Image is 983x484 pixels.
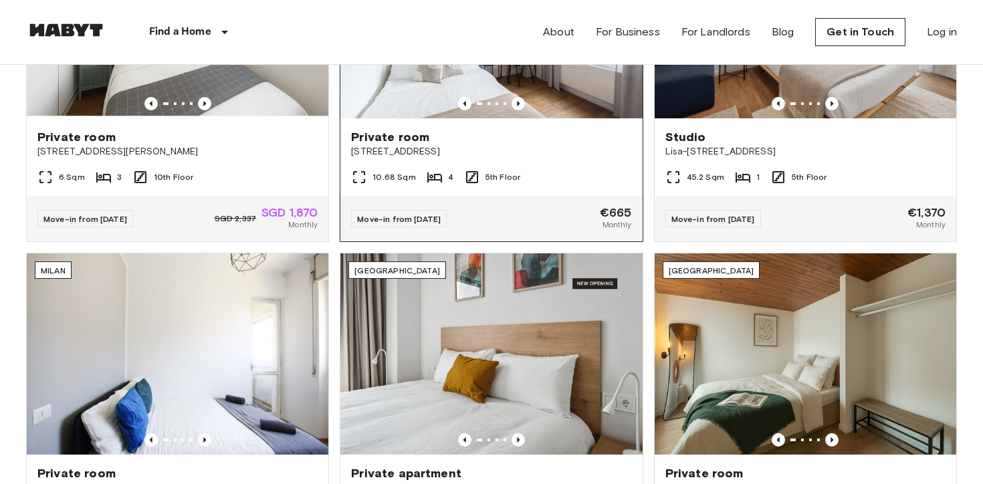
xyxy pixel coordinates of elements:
[772,97,785,110] button: Previous image
[198,433,211,447] button: Previous image
[41,265,66,275] span: Milan
[448,171,453,183] span: 4
[26,23,106,37] img: Habyt
[458,97,471,110] button: Previous image
[351,465,461,481] span: Private apartment
[357,214,441,224] span: Move-in from [DATE]
[149,24,211,40] p: Find a Home
[512,97,525,110] button: Previous image
[372,171,415,183] span: 10.68 Sqm
[772,433,785,447] button: Previous image
[288,219,318,231] span: Monthly
[671,214,755,224] span: Move-in from [DATE]
[485,171,520,183] span: 5th Floor
[669,265,754,275] span: [GEOGRAPHIC_DATA]
[198,97,211,110] button: Previous image
[37,129,116,145] span: Private room
[543,24,574,40] a: About
[43,214,127,224] span: Move-in from [DATE]
[907,207,946,219] span: €1,370
[603,219,632,231] span: Monthly
[144,97,158,110] button: Previous image
[351,145,631,158] span: [STREET_ADDRESS]
[117,171,122,183] span: 3
[825,97,839,110] button: Previous image
[756,171,760,183] span: 1
[340,253,642,455] img: Marketing picture of unit ES-15-102-734-001
[600,207,632,219] span: €665
[655,253,956,455] img: Marketing picture of unit FR-18-011-001-012
[27,253,328,455] img: Marketing picture of unit IT-14-111-001-006
[916,219,946,231] span: Monthly
[665,465,744,481] span: Private room
[665,145,946,158] span: Lisa-[STREET_ADDRESS]
[792,171,827,183] span: 5th Floor
[261,207,318,219] span: SGD 1,870
[815,18,905,46] a: Get in Touch
[37,465,116,481] span: Private room
[927,24,957,40] a: Log in
[215,213,256,225] span: SGD 2,337
[687,171,724,183] span: 45.2 Sqm
[681,24,750,40] a: For Landlords
[354,265,440,275] span: [GEOGRAPHIC_DATA]
[596,24,660,40] a: For Business
[458,433,471,447] button: Previous image
[37,145,318,158] span: [STREET_ADDRESS][PERSON_NAME]
[59,171,85,183] span: 6 Sqm
[351,129,429,145] span: Private room
[772,24,794,40] a: Blog
[154,171,194,183] span: 10th Floor
[665,129,706,145] span: Studio
[512,433,525,447] button: Previous image
[144,433,158,447] button: Previous image
[825,433,839,447] button: Previous image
